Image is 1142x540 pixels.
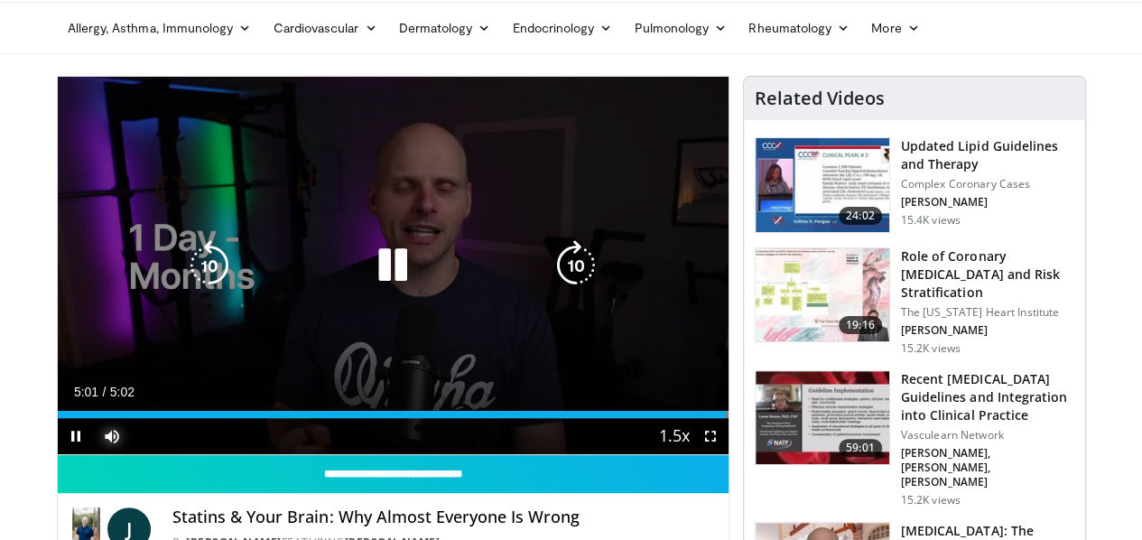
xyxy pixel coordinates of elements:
a: Endocrinology [501,10,623,46]
button: Mute [94,418,130,454]
span: 24:02 [839,207,882,225]
a: Rheumatology [738,10,860,46]
img: 77f671eb-9394-4acc-bc78-a9f077f94e00.150x105_q85_crop-smart_upscale.jpg [756,138,889,232]
h3: Role of Coronary [MEDICAL_DATA] and Risk Stratification [901,247,1074,302]
h4: Related Videos [755,88,885,109]
p: 15.2K views [901,341,961,356]
span: 19:16 [839,316,882,334]
p: The [US_STATE] Heart Institute [901,305,1074,320]
p: 15.4K views [901,213,961,228]
a: Dermatology [388,10,502,46]
button: Playback Rate [656,418,692,454]
a: Pulmonology [623,10,738,46]
a: More [860,10,930,46]
p: [PERSON_NAME], [PERSON_NAME], [PERSON_NAME] [901,446,1074,489]
a: 59:01 Recent [MEDICAL_DATA] Guidelines and Integration into Clinical Practice Vasculearn Network ... [755,370,1074,507]
p: [PERSON_NAME] [901,323,1074,338]
p: Vasculearn Network [901,428,1074,442]
span: / [103,385,107,399]
a: Cardiovascular [262,10,387,46]
a: 24:02 Updated Lipid Guidelines and Therapy Complex Coronary Cases [PERSON_NAME] 15.4K views [755,137,1074,233]
a: 19:16 Role of Coronary [MEDICAL_DATA] and Risk Stratification The [US_STATE] Heart Institute [PER... [755,247,1074,356]
button: Pause [58,418,94,454]
span: 5:02 [110,385,135,399]
span: 59:01 [839,439,882,457]
p: [PERSON_NAME] [901,195,1074,209]
p: 15.2K views [901,493,961,507]
h3: Recent [MEDICAL_DATA] Guidelines and Integration into Clinical Practice [901,370,1074,424]
span: 5:01 [74,385,98,399]
p: Complex Coronary Cases [901,177,1074,191]
div: Progress Bar [58,411,729,418]
h3: Updated Lipid Guidelines and Therapy [901,137,1074,173]
img: 87825f19-cf4c-4b91-bba1-ce218758c6bb.150x105_q85_crop-smart_upscale.jpg [756,371,889,465]
video-js: Video Player [58,77,729,455]
button: Fullscreen [692,418,729,454]
h4: Statins & Your Brain: Why Almost Everyone Is Wrong [172,507,713,527]
img: 1efa8c99-7b8a-4ab5-a569-1c219ae7bd2c.150x105_q85_crop-smart_upscale.jpg [756,248,889,342]
a: Allergy, Asthma, Immunology [57,10,263,46]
